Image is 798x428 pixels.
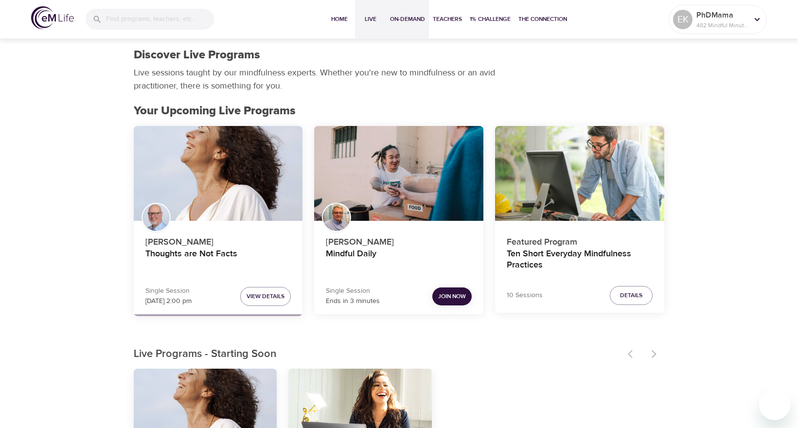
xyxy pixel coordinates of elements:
div: EK [673,10,692,29]
button: View Details [240,287,291,306]
span: 1% Challenge [470,14,511,24]
button: Mindful Daily [314,126,483,221]
span: Details [620,290,642,301]
p: 10 Sessions [507,290,543,301]
h1: Discover Live Programs [134,48,260,62]
button: Ten Short Everyday Mindfulness Practices [495,126,664,221]
button: Thoughts are Not Facts [134,126,303,221]
p: Single Session [145,286,192,296]
span: The Connection [518,14,567,24]
span: Teachers [433,14,462,24]
h4: Thoughts are Not Facts [145,249,291,272]
input: Find programs, teachers, etc... [106,9,214,30]
p: [PERSON_NAME] [326,232,472,249]
h4: Ten Short Everyday Mindfulness Practices [507,249,653,272]
p: Live Programs - Starting Soon [134,346,622,362]
iframe: Button to launch messaging window [759,389,790,420]
span: Live [359,14,382,24]
p: Single Session [326,286,380,296]
p: PhDMama [696,9,748,21]
p: [DATE] 2:00 pm [145,296,192,306]
h4: Mindful Daily [326,249,472,272]
p: Ends in 3 minutes [326,296,380,306]
span: Join Now [438,291,466,302]
span: View Details [247,291,284,302]
p: [PERSON_NAME] [145,232,291,249]
h2: Your Upcoming Live Programs [134,104,665,118]
button: Details [610,286,653,305]
span: On-Demand [390,14,425,24]
img: logo [31,6,74,29]
p: 482 Mindful Minutes [696,21,748,30]
button: Join Now [432,287,472,305]
span: Home [328,14,351,24]
p: Featured Program [507,232,653,249]
p: Live sessions taught by our mindfulness experts. Whether you're new to mindfulness or an avid pra... [134,66,498,92]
